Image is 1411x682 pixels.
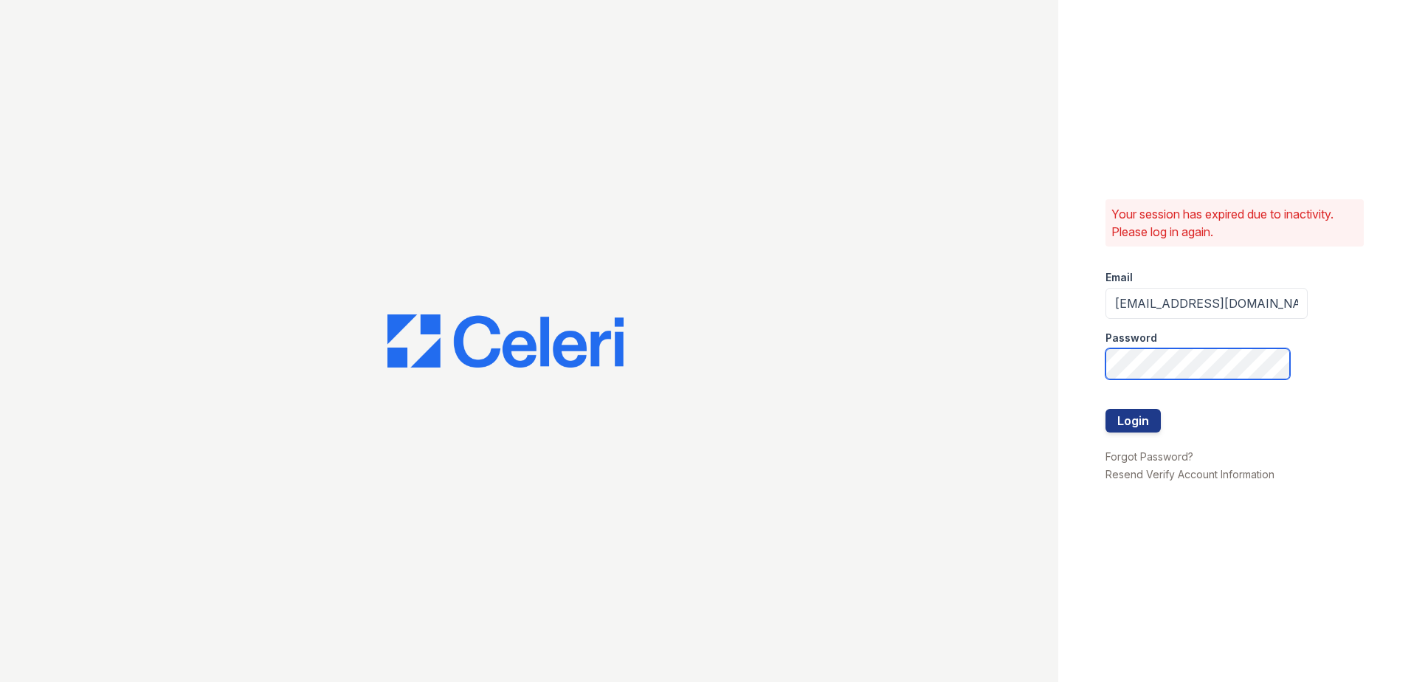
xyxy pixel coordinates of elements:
a: Resend Verify Account Information [1105,468,1274,480]
label: Password [1105,331,1157,345]
button: Login [1105,409,1161,433]
img: CE_Logo_Blue-a8612792a0a2168367f1c8372b55b34899dd931a85d93a1a3d3e32e68fde9ad4.png [387,314,624,368]
a: Forgot Password? [1105,450,1193,463]
p: Your session has expired due to inactivity. Please log in again. [1111,205,1358,241]
label: Email [1105,270,1133,285]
